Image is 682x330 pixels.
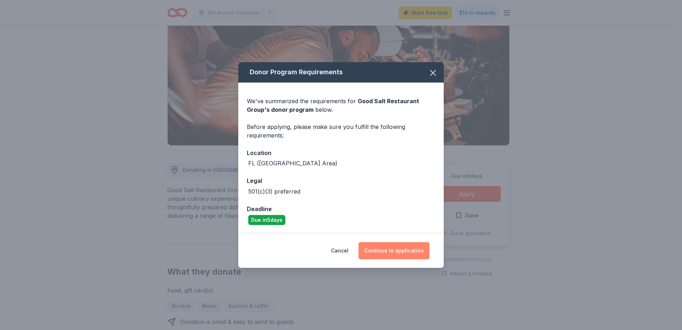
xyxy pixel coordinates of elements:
div: FL ([GEOGRAPHIC_DATA] Area) [248,159,337,167]
div: We've summarized the requirements for below. [247,97,435,114]
button: Continue to application [358,242,429,259]
div: Location [247,148,435,157]
div: Deadline [247,204,435,214]
div: Due in 5 days [248,215,285,225]
div: 501(c)(3) preferred [248,187,300,196]
div: Before applying, please make sure you fulfill the following requirements: [247,122,435,140]
div: Legal [247,176,435,185]
div: Donor Program Requirements [238,62,444,82]
button: Cancel [331,242,348,259]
